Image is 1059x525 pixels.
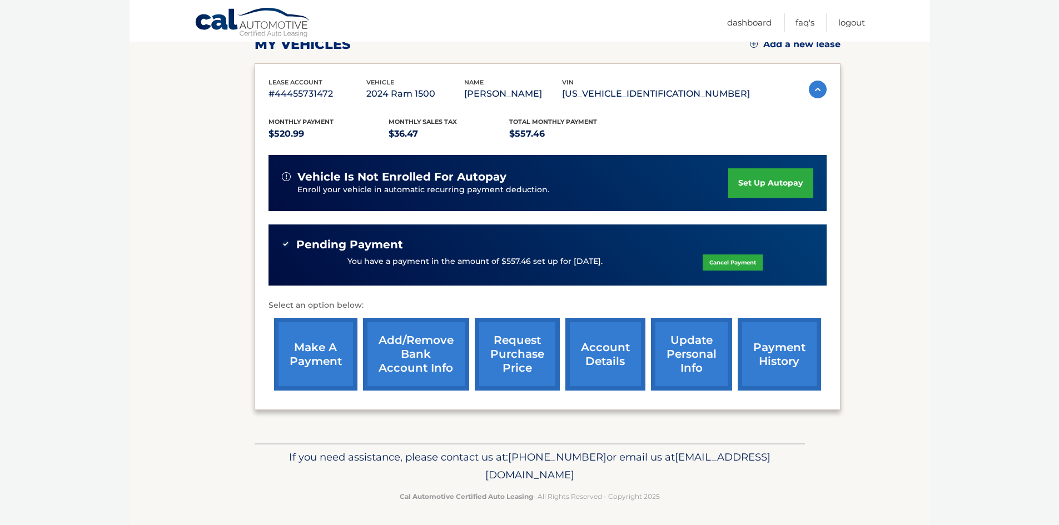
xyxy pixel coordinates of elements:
[366,86,464,102] p: 2024 Ram 1500
[562,86,750,102] p: [US_VEHICLE_IDENTIFICATION_NUMBER]
[269,299,827,312] p: Select an option below:
[485,451,770,481] span: [EMAIL_ADDRESS][DOMAIN_NAME]
[750,39,841,50] a: Add a new lease
[509,118,597,126] span: Total Monthly Payment
[269,118,334,126] span: Monthly Payment
[509,126,630,142] p: $557.46
[282,240,290,248] img: check-green.svg
[464,78,484,86] span: name
[389,118,457,126] span: Monthly sales Tax
[269,86,366,102] p: #44455731472
[389,126,509,142] p: $36.47
[347,256,603,268] p: You have a payment in the amount of $557.46 set up for [DATE].
[728,168,813,198] a: set up autopay
[296,238,403,252] span: Pending Payment
[703,254,763,271] a: Cancel Payment
[269,78,322,86] span: lease account
[565,318,645,391] a: account details
[274,318,357,391] a: make a payment
[508,451,606,463] span: [PHONE_NUMBER]
[282,172,291,181] img: alert-white.svg
[809,81,827,98] img: accordion-active.svg
[838,13,865,32] a: Logout
[727,13,772,32] a: Dashboard
[750,40,758,48] img: add.svg
[562,78,574,86] span: vin
[262,448,798,484] p: If you need assistance, please contact us at: or email us at
[297,184,729,196] p: Enroll your vehicle in automatic recurring payment deduction.
[796,13,814,32] a: FAQ's
[297,170,506,184] span: vehicle is not enrolled for autopay
[195,7,311,39] a: Cal Automotive
[400,492,533,501] strong: Cal Automotive Certified Auto Leasing
[464,86,562,102] p: [PERSON_NAME]
[738,318,821,391] a: payment history
[262,491,798,502] p: - All Rights Reserved - Copyright 2025
[475,318,560,391] a: request purchase price
[363,318,469,391] a: Add/Remove bank account info
[255,36,351,53] h2: my vehicles
[366,78,394,86] span: vehicle
[651,318,732,391] a: update personal info
[269,126,389,142] p: $520.99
